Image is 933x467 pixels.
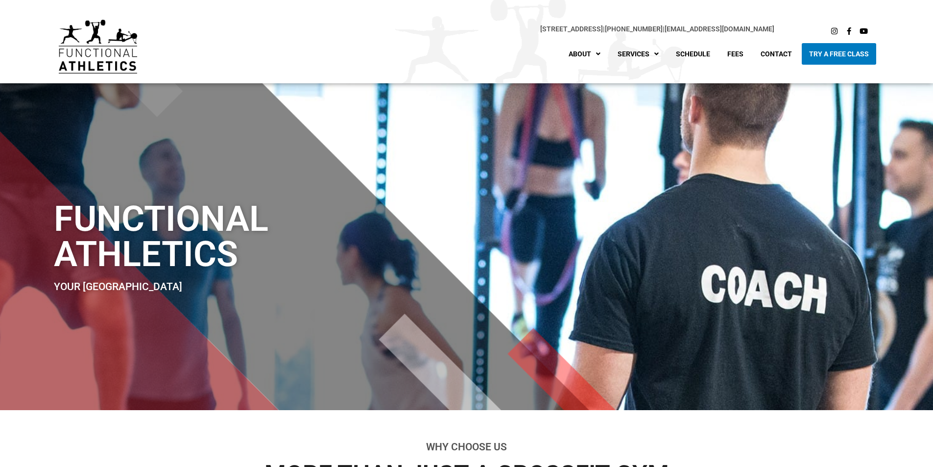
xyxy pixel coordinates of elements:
[802,43,876,65] a: Try A Free Class
[540,25,603,33] a: [STREET_ADDRESS]
[54,201,545,272] h1: Functional Athletics
[59,20,137,74] img: default-logo
[157,24,775,35] p: |
[665,25,774,33] a: [EMAIL_ADDRESS][DOMAIN_NAME]
[753,43,799,65] a: Contact
[540,25,605,33] span: |
[669,43,718,65] a: Schedule
[610,43,666,65] a: Services
[195,442,739,452] h2: Why Choose Us
[561,43,608,65] a: About
[720,43,751,65] a: Fees
[54,282,545,292] h2: Your [GEOGRAPHIC_DATA]
[605,25,663,33] a: [PHONE_NUMBER]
